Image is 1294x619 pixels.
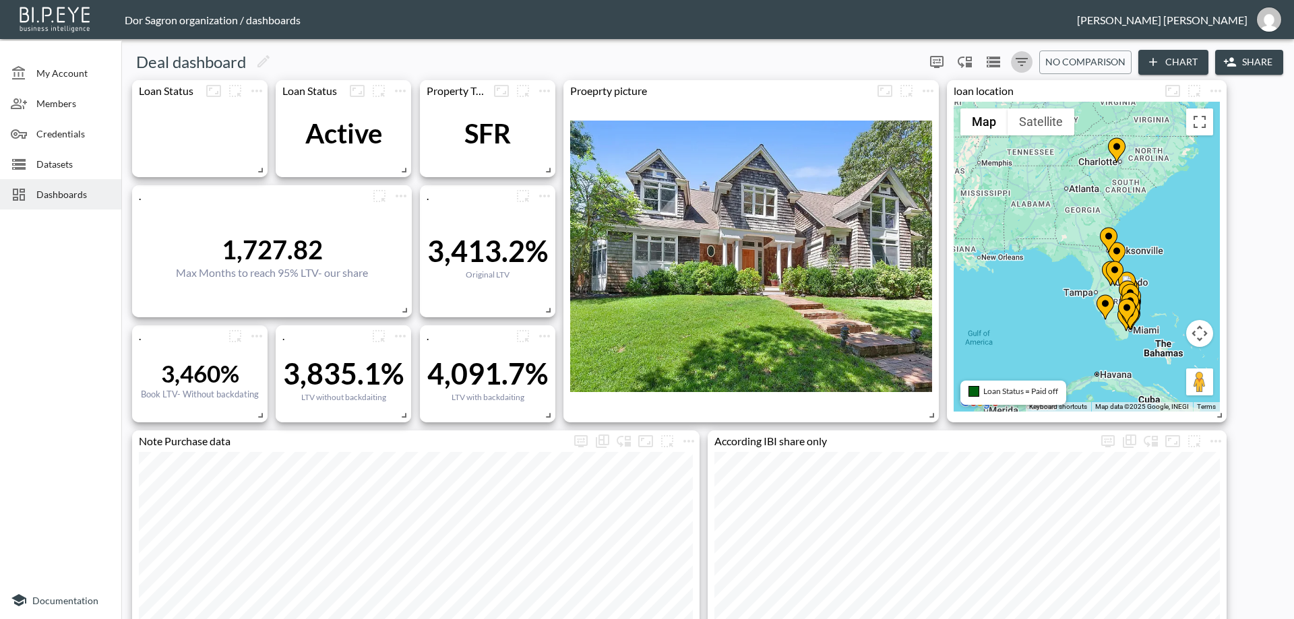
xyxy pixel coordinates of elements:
h5: Deal dashboard [136,51,246,73]
button: Datasets [983,51,1004,73]
button: Filters [1011,51,1033,73]
span: Credentials [36,127,111,141]
div: LTV without backdaiting [283,392,404,402]
span: Chart settings [1205,430,1227,452]
span: Chart settings [678,430,700,452]
div: Max Months to reach 95% LTV- our share [176,266,368,279]
span: Attach chart to a group [896,83,917,96]
button: Chart [1138,50,1208,75]
img: 1164200f4aa6a40d8dd768f45b93975b [1257,7,1281,32]
button: Fullscreen [346,80,368,102]
span: Documentation [32,595,98,606]
span: My Account [36,66,111,80]
div: 3,835.1% [283,356,404,391]
button: more [1097,430,1119,452]
button: more [1183,80,1205,102]
div: . [420,189,512,202]
button: more [390,185,412,207]
button: more [368,325,390,347]
div: Show chart as table [1119,430,1140,452]
span: Attach chart to a group [1183,433,1205,446]
span: Display settings [926,51,948,73]
div: According IBI share only [708,434,1097,447]
a: Terms [1197,403,1216,410]
span: Attach chart to a group [368,83,390,96]
div: Note Purchase data [132,434,570,447]
span: Datasets [36,157,111,171]
button: Fullscreen [203,80,224,102]
div: Book LTV- Without backdating [141,389,259,399]
div: 1,727.82 [176,234,368,265]
button: Toggle fullscreen view [1186,108,1213,135]
span: Chart settings [246,80,268,102]
span: Attach chart to a group [368,328,390,341]
span: Attach chart to a group [512,188,534,201]
button: more [390,325,411,347]
span: Chart settings [917,80,939,102]
div: loan location [947,84,1162,97]
span: Chart settings [390,325,411,347]
span: Attach chart to a group [512,328,534,341]
span: Display settings [1097,430,1119,452]
button: more [917,80,939,102]
button: more [368,80,390,102]
a: Open this area in Google Maps (opens a new window) [957,394,1002,412]
div: . [132,329,224,342]
button: more [1183,430,1205,452]
button: more [656,430,678,452]
span: No comparison [1045,54,1126,71]
svg: Edit [255,53,272,69]
button: more [512,185,534,207]
button: more [1205,80,1227,102]
div: 4,091.7% [427,356,549,391]
button: more [896,80,917,102]
button: Fullscreen [491,80,512,102]
button: Fullscreen [1162,430,1183,452]
button: more [678,430,700,452]
span: Chart settings [534,325,555,347]
div: . [132,189,369,202]
a: Documentation [11,592,111,608]
button: more [512,80,534,102]
div: Loan Status [276,84,346,97]
button: more [390,80,411,102]
span: Chart settings [534,185,555,207]
button: orens@ibi.co.il [1247,3,1291,36]
span: Chart settings [246,325,268,347]
button: No comparison [1039,51,1132,74]
button: more [369,185,390,207]
span: Attach chart to a group [656,433,678,446]
button: Show satellite imagery [1008,108,1074,135]
div: Loan Status [132,84,203,97]
button: Keyboard shortcuts [1029,402,1087,412]
div: 3,413.2% [427,234,549,268]
button: Show street map [960,108,1008,135]
div: 3,460% [141,359,259,387]
div: SFR [464,117,511,150]
span: Chart settings [390,80,411,102]
span: Map data ©2025 Google, INEGI [1095,403,1189,410]
div: Original LTV [427,269,549,280]
button: more [512,325,534,347]
button: Fullscreen [874,80,896,102]
span: Chart settings [534,80,555,102]
span: Dashboards [36,187,111,201]
button: more [534,185,555,207]
div: Enable/disable chart dragging [954,51,976,73]
div: Proeprty picture [563,84,874,97]
button: more [534,325,555,347]
div: Show chart as table [592,430,613,452]
span: Attach chart to a group [224,83,246,96]
div: [PERSON_NAME] [PERSON_NAME] [1077,13,1247,26]
button: more [1205,430,1227,452]
div: Enable/disable chart dragging [613,430,635,452]
span: Attach chart to a group [512,83,534,96]
button: Fullscreen [635,430,656,452]
span: Chart settings [390,185,412,207]
div: Dor Sagron organization / dashboards [125,13,1077,26]
button: more [534,80,555,102]
span: Attach chart to a group [369,188,390,201]
button: more [224,80,246,102]
span: Attach chart to a group [224,328,246,341]
button: more [570,430,592,452]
